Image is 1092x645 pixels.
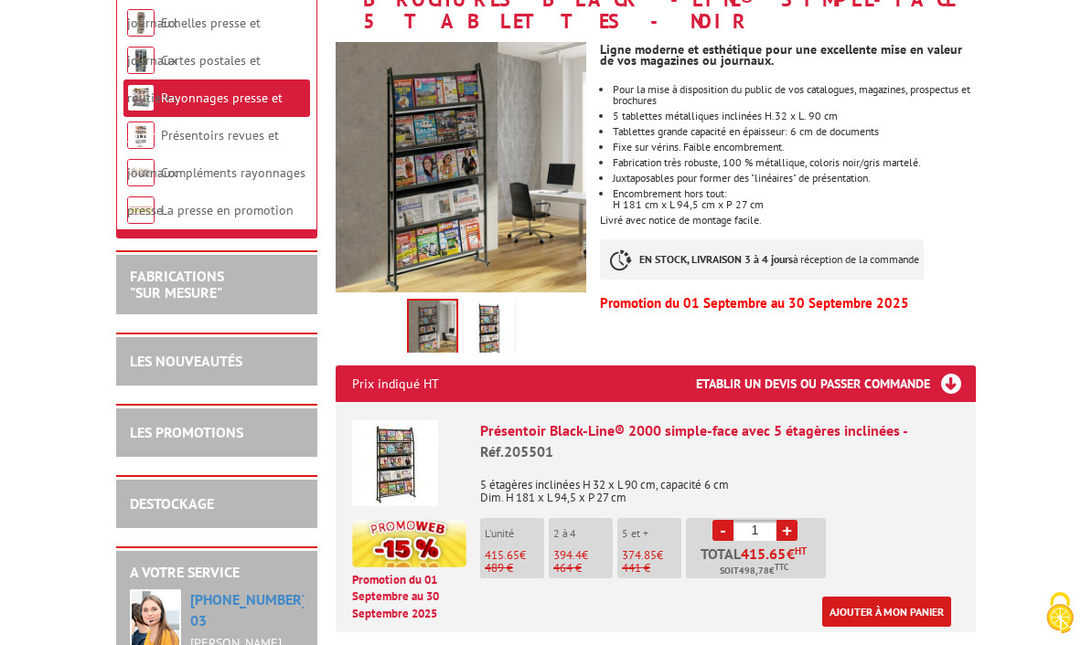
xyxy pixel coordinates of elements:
[409,301,456,357] img: presentoirs_grande_capacite_brichure_black_line_simple_face_205501.jpg
[467,302,511,359] img: presentoirs_grande_capacite_205501.jpg
[712,520,733,541] a: -
[127,127,279,181] a: Présentoirs revues et journaux
[613,173,976,184] div: Juxtaposables pour former des "linéaires" de présentation.
[613,157,976,168] li: Fabrication très robuste, 100 % métallique, coloris noir/gris martelé.
[613,188,976,199] p: Encombrement hors tout:
[613,84,976,106] li: Pour la mise à disposition du public de vos catalogues, magazines, prospectus et brochures
[127,52,261,106] a: Cartes postales et routières
[696,365,976,402] h3: Etablir un devis ou passer commande
[130,565,304,581] h2: A votre service
[130,423,243,441] a: LES PROMOTIONS
[600,33,990,318] div: Livré avec notice de montage facile.
[553,527,613,540] p: 2 à 4
[622,527,681,540] p: 5 et +
[720,564,788,578] span: Soit €
[553,549,613,562] p: €
[822,597,951,627] a: Ajouter à mon panier
[613,199,976,210] p: H 181 cm x L 94,5 cm x P 27 cm
[553,547,582,563] span: 394.4
[600,239,924,280] p: à réception de la commande
[795,545,807,557] sup: HT
[1028,583,1092,645] button: Cookies (fenêtre modale)
[639,252,793,266] strong: EN STOCK, LIVRAISON 3 à 4 jours
[130,267,224,301] a: FABRICATIONS"Sur Mesure"
[130,494,214,513] a: DESTOCKAGE
[130,352,242,370] a: LES NOUVEAUTÉS
[622,547,657,563] span: 374.85
[485,562,544,575] p: 489 €
[352,520,466,567] img: promotion
[739,564,769,578] span: 498,78
[775,562,788,572] sup: TTC
[600,298,976,309] p: Promotion du 01 Septembre au 30 Septembre 2025
[161,202,294,218] a: La presse en promotion
[600,41,962,69] strong: Ligne moderne et esthétique pour une excellente mise en valeur de vos magazines ou journaux.
[352,572,466,623] p: Promotion du 01 Septembre au 30 Septembre 2025
[352,365,439,402] p: Prix indiqué HT
[485,549,544,562] p: €
[480,420,959,462] div: Présentoir Black-Line® 2000 simple-face avec 5 étagères inclinées -
[613,126,976,137] li: Tablettes grande capacité en épaisseur: 6 cm de documents
[613,111,976,122] li: 5 tablettes métalliques inclinées H.32 x L. 90 cm
[622,562,681,575] p: 441 €
[352,420,438,506] img: Présentoir Black-Line® 2000 simple-face avec 5 étagères inclinées
[1037,590,1083,636] img: Cookies (fenêtre modale)
[622,549,681,562] p: €
[776,520,798,541] a: +
[485,547,519,563] span: 415.65
[787,546,795,561] span: €
[691,546,826,578] p: Total
[480,442,553,460] span: Réf.205501
[190,590,306,629] a: [PHONE_NUMBER] 03
[741,546,787,561] span: 415.65
[127,90,283,143] a: Rayonnages presse et journaux
[127,15,261,69] a: Echelles presse et journaux
[553,562,613,575] p: 464 €
[613,142,976,153] li: Fixe sur vérins. Faible encombrement.
[127,164,305,218] a: Compléments rayonnages presse
[480,466,959,504] p: 5 étagères inclinées H 32 x L 90 cm, capacité 6 cm Dim. H 181 x L 94,5 x P 27 cm
[485,527,544,540] p: L'unité
[336,42,586,292] img: presentoirs_grande_capacite_brichure_black_line_simple_face_205501.jpg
